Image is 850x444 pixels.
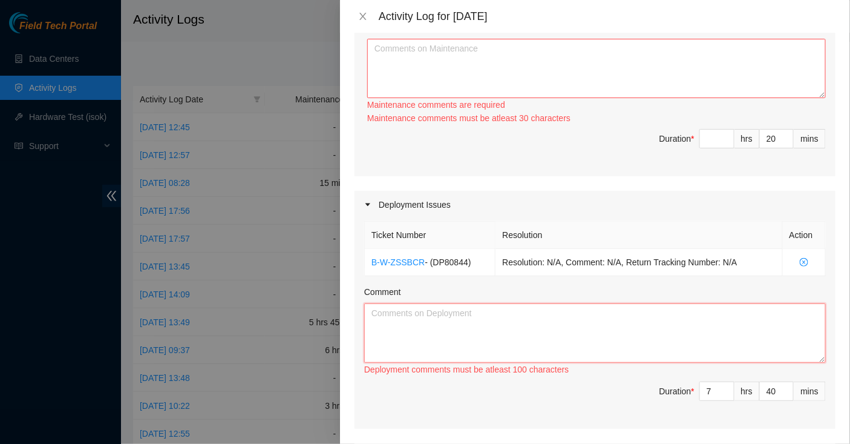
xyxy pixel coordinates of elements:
a: B-W-ZSSBCR [371,257,425,267]
div: Duration [659,385,695,398]
span: close [358,12,368,21]
div: mins [794,129,826,148]
th: Resolution [495,222,782,249]
label: Comment [364,285,401,299]
textarea: Comment [364,303,826,363]
div: Maintenance comments must be atleast 30 characters [367,111,826,125]
span: close-circle [790,258,819,267]
span: - ( DP80844 ) [425,257,471,267]
div: hrs [734,129,760,148]
th: Ticket Number [365,222,495,249]
div: Deployment Issues [355,191,835,219]
div: mins [794,382,826,401]
textarea: Comment [367,39,826,98]
div: hrs [734,382,760,401]
td: Resolution: N/A, Comment: N/A, Return Tracking Number: N/A [495,249,782,276]
button: Close [355,11,371,22]
div: Maintenance comments are required [367,98,826,111]
span: caret-right [364,201,371,208]
th: Action [783,222,826,249]
div: Duration [659,132,695,145]
div: Activity Log for [DATE] [379,10,835,23]
div: Deployment comments must be atleast 100 characters [364,363,826,376]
